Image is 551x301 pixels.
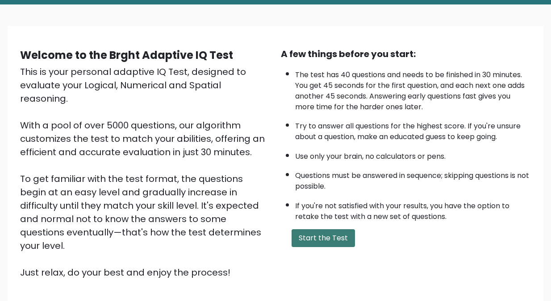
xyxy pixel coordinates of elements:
div: A few things before you start: [281,47,531,61]
li: Use only your brain, no calculators or pens. [295,147,531,162]
div: This is your personal adaptive IQ Test, designed to evaluate your Logical, Numerical and Spatial ... [20,65,270,279]
li: The test has 40 questions and needs to be finished in 30 minutes. You get 45 seconds for the firs... [295,65,531,112]
li: Try to answer all questions for the highest score. If you're unsure about a question, make an edu... [295,116,531,142]
button: Start the Test [292,229,355,247]
li: If you're not satisfied with your results, you have the option to retake the test with a new set ... [295,196,531,222]
b: Welcome to the Brght Adaptive IQ Test [20,48,233,62]
li: Questions must be answered in sequence; skipping questions is not possible. [295,166,531,192]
